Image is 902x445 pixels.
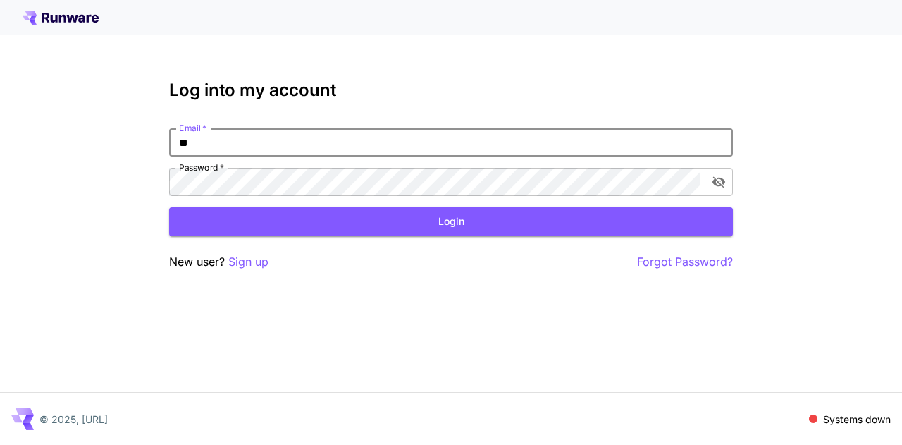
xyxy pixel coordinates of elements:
button: toggle password visibility [706,169,731,195]
label: Password [179,161,224,173]
button: Forgot Password? [637,253,733,271]
p: © 2025, [URL] [39,412,108,427]
p: New user? [169,253,268,271]
label: Email [179,122,206,134]
button: Login [169,207,733,236]
p: Systems down [823,412,891,427]
button: Sign up [228,253,268,271]
h3: Log into my account [169,80,733,100]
